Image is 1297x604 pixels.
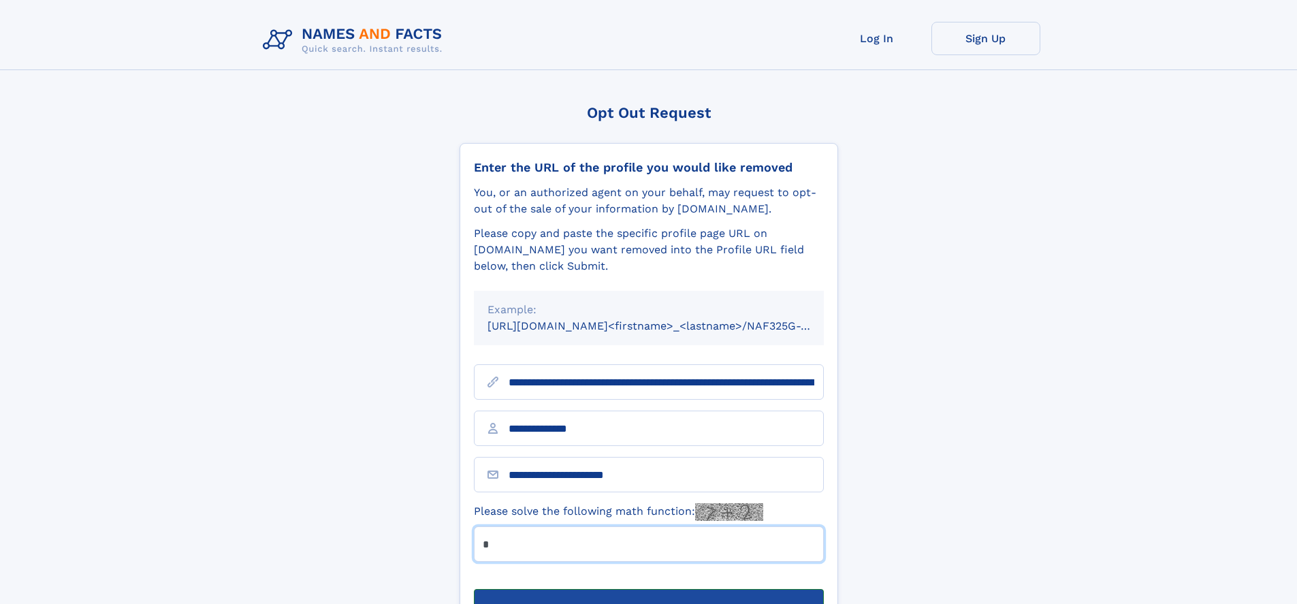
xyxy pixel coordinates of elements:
[474,503,763,521] label: Please solve the following math function:
[822,22,931,55] a: Log In
[460,104,838,121] div: Opt Out Request
[474,185,824,217] div: You, or an authorized agent on your behalf, may request to opt-out of the sale of your informatio...
[487,319,850,332] small: [URL][DOMAIN_NAME]<firstname>_<lastname>/NAF325G-xxxxxxxx
[474,225,824,274] div: Please copy and paste the specific profile page URL on [DOMAIN_NAME] you want removed into the Pr...
[257,22,453,59] img: Logo Names and Facts
[474,160,824,175] div: Enter the URL of the profile you would like removed
[931,22,1040,55] a: Sign Up
[487,302,810,318] div: Example:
